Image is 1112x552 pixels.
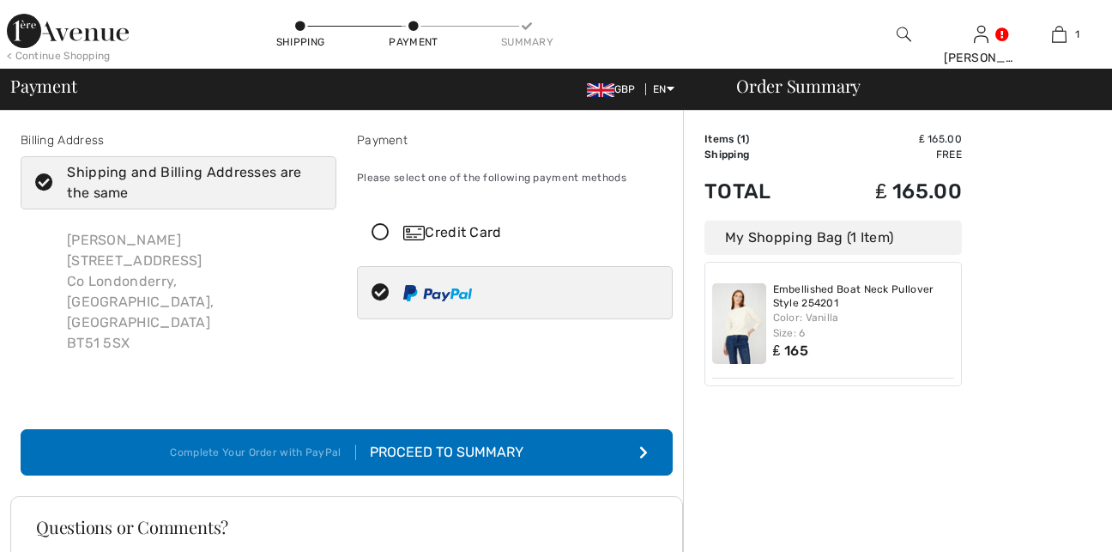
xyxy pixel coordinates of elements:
h3: Questions or Comments? [36,519,657,536]
img: My Bag [1052,24,1067,45]
div: Billing Address [21,131,336,149]
td: ₤ 165.00 [816,162,962,221]
span: Payment [10,77,76,94]
div: Shipping [275,34,326,50]
div: [PERSON_NAME] [STREET_ADDRESS] Co Londonderry, [GEOGRAPHIC_DATA], [GEOGRAPHIC_DATA] BT51 5SX [53,216,336,367]
td: Shipping [704,147,816,162]
img: Embellished Boat Neck Pullover Style 254201 [712,283,766,364]
button: Complete Your Order with PayPal Proceed to Summary [21,429,673,476]
td: Items ( ) [704,131,816,147]
span: GBP [587,83,643,95]
span: 1 [740,133,746,145]
div: Proceed to Summary [356,442,523,463]
span: ₤ 165 [773,343,808,359]
div: Complete Your Order with PayPal [170,445,355,460]
div: Shipping and Billing Addresses are the same [67,162,311,203]
a: Sign In [974,26,988,42]
div: Credit Card [403,222,661,243]
img: 1ère Avenue [7,14,129,48]
div: Summary [501,34,553,50]
div: Color: Vanilla Size: 6 [773,310,955,341]
img: UK Pound [587,83,614,97]
div: Payment [388,34,439,50]
img: PayPal [403,285,472,301]
a: Embellished Boat Neck Pullover Style 254201 [773,283,955,310]
div: Order Summary [716,77,1102,94]
div: Please select one of the following payment methods [357,156,673,199]
span: EN [653,83,674,95]
img: Credit Card [403,226,425,240]
img: My Info [974,24,988,45]
img: search the website [897,24,911,45]
td: Free [816,147,962,162]
div: My Shopping Bag (1 Item) [704,221,962,255]
td: ₤ 165.00 [816,131,962,147]
div: Payment [357,131,673,149]
a: 1 [1021,24,1097,45]
td: Total [704,162,816,221]
div: < Continue Shopping [7,48,111,64]
span: 1 [1075,27,1079,42]
div: [PERSON_NAME] [944,49,1020,67]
